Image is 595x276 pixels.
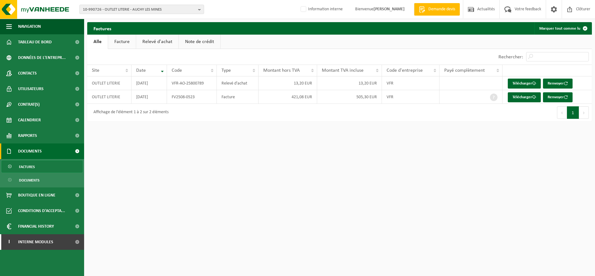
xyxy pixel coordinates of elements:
[18,97,40,112] span: Contrat(s)
[444,68,485,73] span: Payé complètement
[18,128,37,143] span: Rapports
[382,76,440,90] td: VFR
[18,219,54,234] span: Financial History
[18,34,52,50] span: Tableau de bord
[18,50,66,65] span: Données de l'entrepr...
[508,79,541,89] a: Télécharger
[108,35,136,49] a: Facture
[259,76,317,90] td: 13,20 EUR
[79,5,204,14] button: 10-990726 - OUTLET LITERIE - AUCHY LES MINES
[167,76,217,90] td: VFR-AO-25800789
[90,107,169,118] div: Affichage de l'élément 1 à 2 sur 2 éléments
[18,65,37,81] span: Contacts
[6,234,12,250] span: I
[167,90,217,104] td: FV2508-0523
[87,22,117,34] h2: Factures
[19,161,35,173] span: Factures
[263,68,300,73] span: Montant hors TVA
[382,90,440,104] td: VFR
[543,92,573,102] button: Renvoyer
[136,35,178,49] a: Relevé d'achat
[567,106,579,119] button: 1
[414,3,460,16] a: Demande devis
[19,174,40,186] span: Documents
[557,106,567,119] button: Previous
[87,35,108,49] a: Alle
[18,19,41,34] span: Navigation
[18,81,44,97] span: Utilisateurs
[131,76,167,90] td: [DATE]
[543,79,573,89] button: Renvoyer
[498,55,523,60] label: Rechercher:
[317,90,382,104] td: 505,30 EUR
[387,68,423,73] span: Code d'entreprise
[2,161,83,172] a: Factures
[317,76,382,90] td: 13,20 EUR
[18,187,55,203] span: Boutique en ligne
[83,5,196,14] span: 10-990726 - OUTLET LITERIE - AUCHY LES MINES
[322,68,364,73] span: Montant TVA incluse
[18,143,42,159] span: Documents
[87,90,131,104] td: OUTLET LITERIE
[534,22,591,35] button: Marquer tout comme lu
[87,76,131,90] td: OUTLET LITERIE
[427,6,457,12] span: Demande devis
[179,35,220,49] a: Note de crédit
[18,112,41,128] span: Calendrier
[221,68,231,73] span: Type
[259,90,317,104] td: 421,08 EUR
[136,68,146,73] span: Date
[217,90,259,104] td: Facture
[131,90,167,104] td: [DATE]
[172,68,182,73] span: Code
[18,203,65,219] span: Conditions d'accepta...
[18,234,53,250] span: Interne modules
[374,7,405,12] strong: [PERSON_NAME]
[508,92,541,102] a: Télécharger
[2,174,83,186] a: Documents
[299,5,343,14] label: Information interne
[92,68,99,73] span: Site
[217,76,259,90] td: Relevé d'achat
[579,106,589,119] button: Next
